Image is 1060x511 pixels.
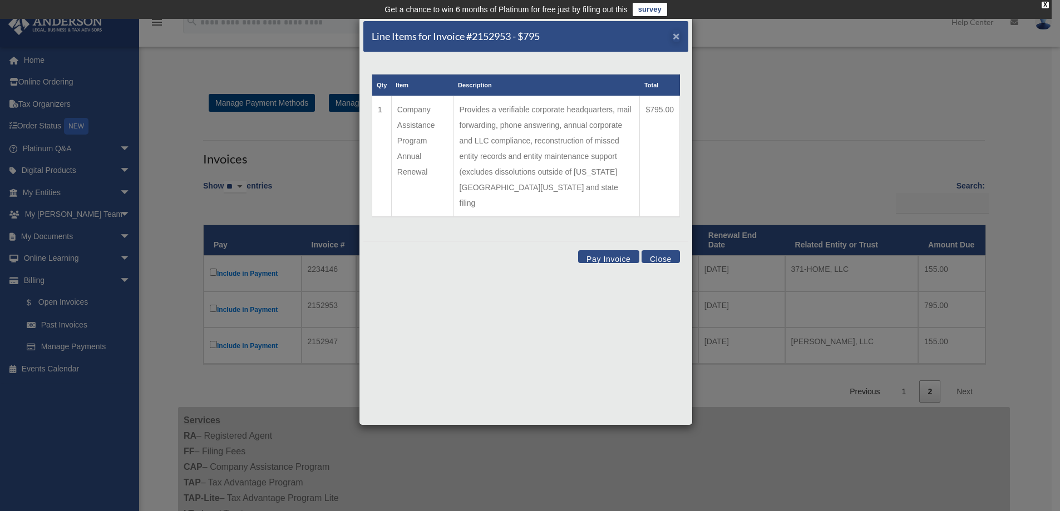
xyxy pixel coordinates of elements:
td: Company Assistance Program Annual Renewal [391,96,453,217]
td: 1 [372,96,392,217]
td: $795.00 [640,96,680,217]
button: Close [673,30,680,42]
a: survey [633,3,667,16]
div: Get a chance to win 6 months of Platinum for free just by filling out this [384,3,628,16]
h5: Line Items for Invoice #2152953 - $795 [372,29,540,43]
th: Description [453,75,640,96]
td: Provides a verifiable corporate headquarters, mail forwarding, phone answering, annual corporate ... [453,96,640,217]
button: Close [642,250,680,263]
th: Qty [372,75,392,96]
th: Item [391,75,453,96]
span: × [673,29,680,42]
button: Pay Invoice [578,250,639,263]
th: Total [640,75,680,96]
div: close [1042,2,1049,8]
